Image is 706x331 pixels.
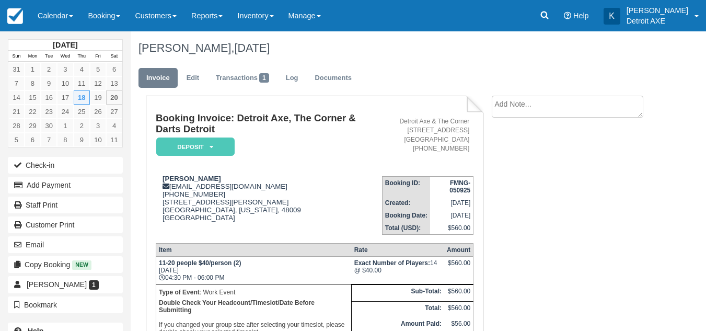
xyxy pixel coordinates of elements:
[106,76,122,90] a: 13
[41,119,57,133] a: 30
[444,285,473,301] td: $560.00
[8,236,123,253] button: Email
[352,244,444,257] th: Rate
[57,90,73,105] a: 17
[89,280,99,290] span: 1
[25,90,41,105] a: 15
[57,76,73,90] a: 10
[74,76,90,90] a: 11
[57,119,73,133] a: 1
[57,51,73,62] th: Wed
[386,117,470,153] address: Detroit Axe & The Corner [STREET_ADDRESS] [GEOGRAPHIC_DATA] [PHONE_NUMBER]
[179,68,207,88] a: Edit
[8,276,123,293] a: [PERSON_NAME] 1
[106,62,122,76] a: 6
[156,138,235,156] em: Deposit
[156,175,382,235] div: [EMAIL_ADDRESS][DOMAIN_NAME] [PHONE_NUMBER] [STREET_ADDRESS][PERSON_NAME] [GEOGRAPHIC_DATA], [US_...
[138,42,652,54] h1: [PERSON_NAME],
[106,119,122,133] a: 4
[159,259,241,267] strong: 11-20 people $40/person (2)
[53,41,77,49] strong: [DATE]
[90,62,106,76] a: 5
[430,209,473,222] td: [DATE]
[25,62,41,76] a: 1
[307,68,360,88] a: Documents
[25,119,41,133] a: 29
[8,105,25,119] a: 21
[156,137,231,156] a: Deposit
[90,105,106,119] a: 26
[74,51,90,62] th: Thu
[106,51,122,62] th: Sat
[41,105,57,119] a: 23
[90,133,106,147] a: 10
[74,133,90,147] a: 9
[57,105,73,119] a: 24
[444,244,473,257] th: Amount
[90,76,106,90] a: 12
[57,62,73,76] a: 3
[90,119,106,133] a: 3
[74,119,90,133] a: 2
[74,90,90,105] a: 18
[41,51,57,62] th: Tue
[8,177,123,193] button: Add Payment
[627,5,688,16] p: [PERSON_NAME]
[25,51,41,62] th: Mon
[382,222,430,235] th: Total (USD):
[159,299,315,314] b: Double Check Your Headcount/Timeslot/Date Before Submitting
[8,216,123,233] a: Customer Print
[8,296,123,313] button: Bookmark
[352,285,444,301] th: Sub-Total:
[8,157,123,174] button: Check-in
[90,90,106,105] a: 19
[354,259,430,267] strong: Exact Number of Players
[352,301,444,317] th: Total:
[156,244,351,257] th: Item
[41,76,57,90] a: 9
[444,301,473,317] td: $560.00
[25,76,41,90] a: 8
[234,41,270,54] span: [DATE]
[106,133,122,147] a: 11
[159,287,349,298] p: : Work Event
[163,175,221,182] strong: [PERSON_NAME]
[8,256,123,273] button: Copy Booking New
[8,197,123,213] a: Staff Print
[41,90,57,105] a: 16
[8,133,25,147] a: 5
[259,73,269,83] span: 1
[8,90,25,105] a: 14
[627,16,688,26] p: Detroit AXE
[7,8,23,24] img: checkfront-main-nav-mini-logo.png
[74,105,90,119] a: 25
[564,12,571,19] i: Help
[57,133,73,147] a: 8
[449,179,470,194] strong: FMNG-050925
[382,176,430,197] th: Booking ID:
[352,257,444,284] td: 14 @ $40.00
[106,105,122,119] a: 27
[278,68,306,88] a: Log
[447,259,470,275] div: $560.00
[382,209,430,222] th: Booking Date:
[208,68,277,88] a: Transactions1
[573,12,589,20] span: Help
[138,68,178,88] a: Invoice
[25,105,41,119] a: 22
[156,113,382,134] h1: Booking Invoice: Detroit Axe, The Corner & Darts Detroit
[8,51,25,62] th: Sun
[25,133,41,147] a: 6
[382,197,430,209] th: Created:
[106,90,122,105] a: 20
[159,289,200,296] strong: Type of Event
[41,62,57,76] a: 2
[41,133,57,147] a: 7
[72,260,91,269] span: New
[74,62,90,76] a: 4
[156,257,351,284] td: [DATE] 04:30 PM - 06:00 PM
[8,76,25,90] a: 7
[90,51,106,62] th: Fri
[430,222,473,235] td: $560.00
[27,280,87,289] span: [PERSON_NAME]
